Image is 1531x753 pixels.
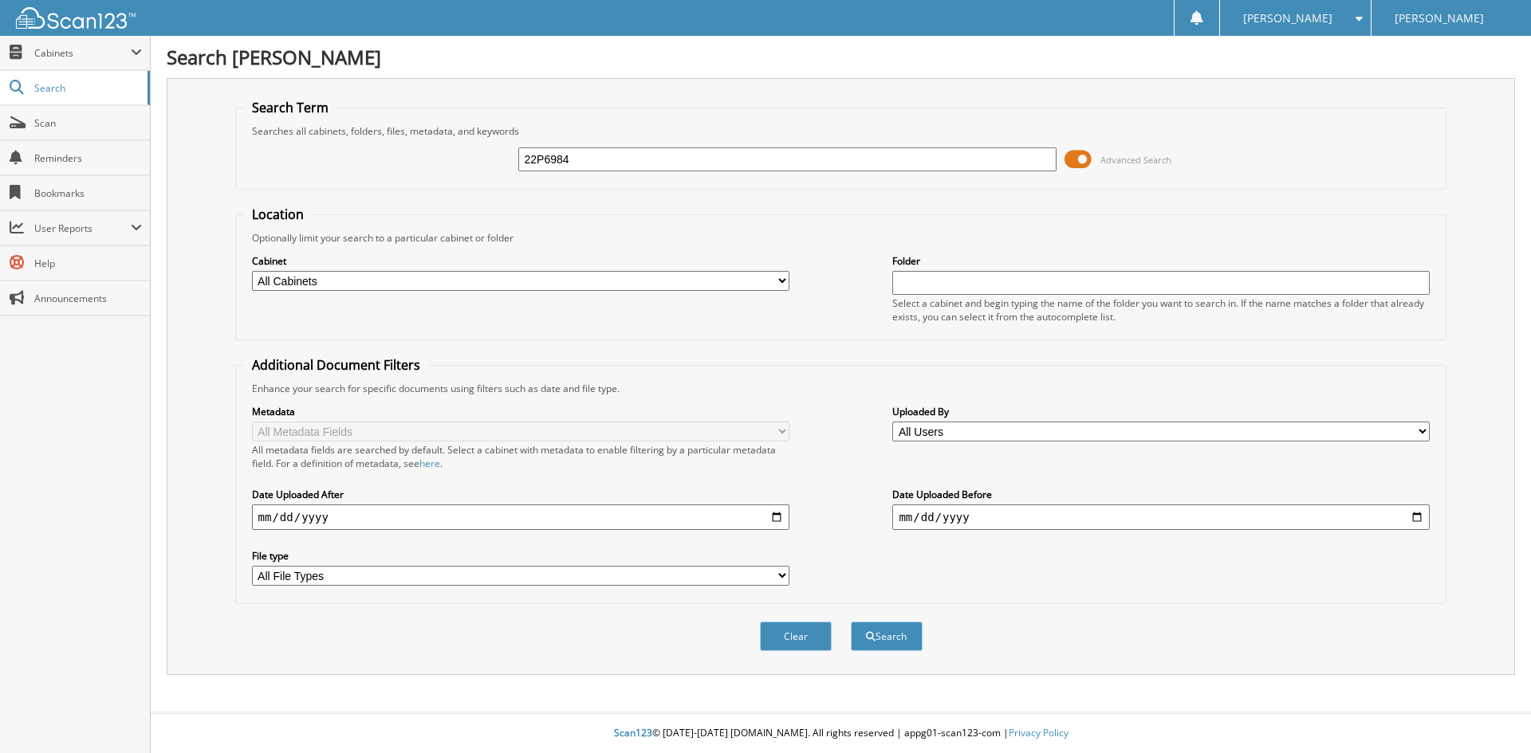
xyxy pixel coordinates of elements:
[34,151,142,165] span: Reminders
[16,7,136,29] img: scan123-logo-white.svg
[252,504,789,530] input: start
[892,504,1430,530] input: end
[252,488,789,501] label: Date Uploaded After
[851,622,923,651] button: Search
[1451,677,1531,753] iframe: Chat Widget
[252,443,789,470] div: All metadata fields are searched by default. Select a cabinet with metadata to enable filtering b...
[252,405,789,418] label: Metadata
[244,99,337,116] legend: Search Term
[244,124,1439,138] div: Searches all cabinets, folders, files, metadata, and keywords
[419,457,440,470] a: here
[892,405,1430,418] label: Uploaded By
[614,726,652,739] span: Scan123
[34,292,142,305] span: Announcements
[34,46,131,60] span: Cabinets
[892,254,1430,268] label: Folder
[1395,14,1484,23] span: [PERSON_NAME]
[167,44,1515,70] h1: Search [PERSON_NAME]
[151,714,1531,753] div: © [DATE]-[DATE] [DOMAIN_NAME]. All rights reserved | appg01-scan123-com |
[244,382,1439,395] div: Enhance your search for specific documents using filters such as date and file type.
[252,549,789,563] label: File type
[1100,154,1171,166] span: Advanced Search
[244,231,1439,245] div: Optionally limit your search to a particular cabinet or folder
[34,186,142,200] span: Bookmarks
[34,116,142,130] span: Scan
[760,622,832,651] button: Clear
[244,206,312,223] legend: Location
[244,356,428,374] legend: Additional Document Filters
[34,222,131,235] span: User Reports
[34,81,140,95] span: Search
[892,488,1430,501] label: Date Uploaded Before
[252,254,789,268] label: Cabinet
[34,257,142,270] span: Help
[1009,726,1069,739] a: Privacy Policy
[1243,14,1332,23] span: [PERSON_NAME]
[892,296,1430,324] div: Select a cabinet and begin typing the name of the folder you want to search in. If the name match...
